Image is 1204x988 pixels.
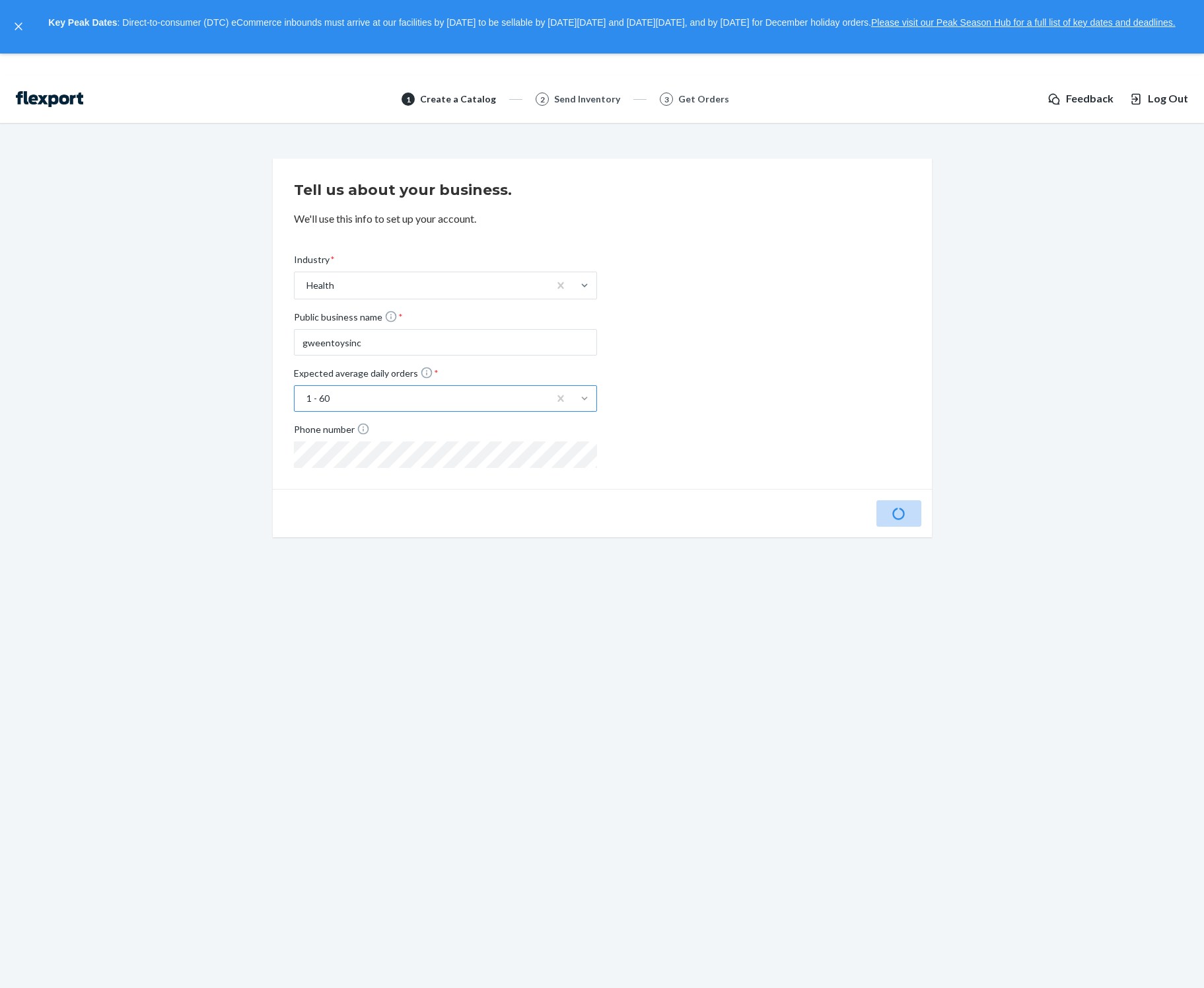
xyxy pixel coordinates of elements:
span: Expected average daily orders [294,366,439,385]
div: Create a Catalog [420,93,496,106]
div: Health [306,279,334,292]
button: close, [12,20,25,33]
span: 1 [406,94,411,105]
div: Send Inventory [554,93,620,106]
span: Public business name [294,310,403,329]
a: Feedback [1047,91,1114,106]
div: 1 - 60 [306,392,330,405]
a: Please visit our Peak Season Hub for a full list of key dates and deadlines. [871,17,1176,28]
span: 2 [540,94,545,105]
button: Next [876,500,921,527]
strong: Key Peak Dates [48,17,117,28]
div: Get Orders [678,93,729,106]
span: 3 [664,94,669,105]
span: Industry [294,253,335,272]
span: Feedback [1066,91,1114,106]
img: Flexport logo [16,91,83,107]
input: Public business name * [294,329,597,356]
p: We'll use this info to set up your account. [294,211,911,227]
h2: Tell us about your business. [294,180,911,201]
span: Phone number [294,422,370,441]
p: : Direct-to-consumer (DTC) eCommerce inbounds must arrive at our facilities by [DATE] to be sella... [32,12,1192,34]
span: Log Out [1148,91,1188,106]
button: Log Out [1129,91,1188,106]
